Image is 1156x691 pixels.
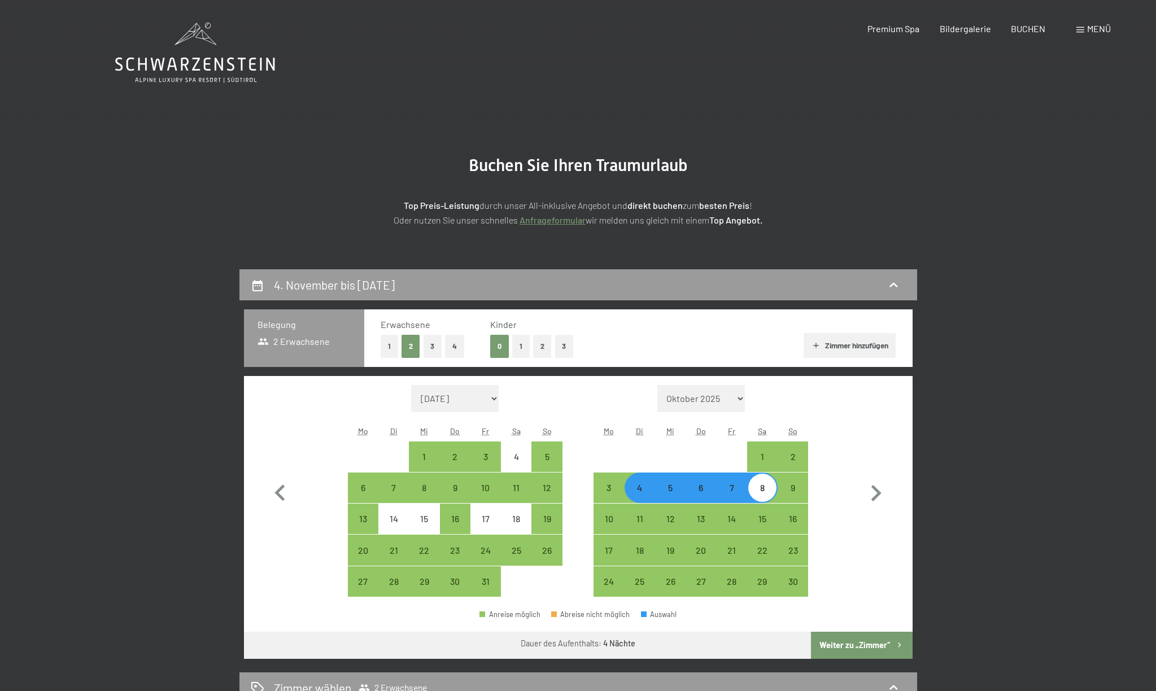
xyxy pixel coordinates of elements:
[686,504,716,534] div: Thu Nov 13 2025
[349,546,377,574] div: 20
[348,504,378,534] div: Anreise möglich
[472,577,500,605] div: 31
[258,335,330,348] span: 2 Erwachsene
[348,473,378,503] div: Mon Oct 06 2025
[479,611,540,618] div: Anreise möglich
[378,566,409,597] div: Tue Oct 28 2025
[531,535,562,565] div: Sun Oct 26 2025
[747,566,778,597] div: Anreise möglich
[258,318,351,331] h3: Belegung
[778,441,808,472] div: Anreise möglich
[470,535,501,565] div: Anreise möglich
[445,335,464,358] button: 4
[687,483,715,511] div: 6
[410,546,438,574] div: 22
[349,514,377,543] div: 13
[502,546,530,574] div: 25
[594,473,624,503] div: Mon Nov 03 2025
[778,535,808,565] div: Anreise möglich
[441,577,469,605] div: 30
[348,566,378,597] div: Anreise möglich
[409,473,439,503] div: Anreise möglich
[686,473,716,503] div: Anreise möglich
[655,535,686,565] div: Anreise möglich
[390,426,398,436] abbr: Dienstag
[867,23,919,34] a: Premium Spa
[420,426,428,436] abbr: Mittwoch
[779,577,807,605] div: 30
[533,514,561,543] div: 19
[655,473,686,503] div: Wed Nov 05 2025
[860,385,892,597] button: Nächster Monat
[521,638,635,649] div: Dauer des Aufenthalts:
[626,483,654,511] div: 4
[1011,23,1045,34] span: BUCHEN
[409,566,439,597] div: Anreise möglich
[655,535,686,565] div: Wed Nov 19 2025
[687,514,715,543] div: 13
[378,473,409,503] div: Anreise möglich
[687,577,715,605] div: 27
[409,441,439,472] div: Anreise möglich
[716,535,747,565] div: Anreise möglich
[687,546,715,574] div: 20
[501,504,531,534] div: Sat Oct 18 2025
[379,514,408,543] div: 14
[716,566,747,597] div: Fri Nov 28 2025
[686,566,716,597] div: Anreise möglich
[274,278,395,292] h2: 4. November bis [DATE]
[379,483,408,511] div: 7
[409,473,439,503] div: Wed Oct 08 2025
[502,483,530,511] div: 11
[625,535,655,565] div: Anreise möglich
[748,452,777,480] div: 1
[716,504,747,534] div: Anreise möglich
[716,535,747,565] div: Fri Nov 21 2025
[349,577,377,605] div: 27
[747,535,778,565] div: Anreise möglich
[594,566,624,597] div: Anreise möglich
[699,200,749,211] strong: besten Preis
[501,535,531,565] div: Anreise möglich
[472,546,500,574] div: 24
[625,535,655,565] div: Tue Nov 18 2025
[778,535,808,565] div: Sun Nov 23 2025
[348,566,378,597] div: Mon Oct 27 2025
[594,473,624,503] div: Anreise möglich
[666,426,674,436] abbr: Mittwoch
[594,504,624,534] div: Mon Nov 10 2025
[470,504,501,534] div: Fri Oct 17 2025
[709,215,762,225] strong: Top Angebot.
[636,426,643,436] abbr: Dienstag
[779,546,807,574] div: 23
[603,638,635,648] b: 4 Nächte
[779,514,807,543] div: 16
[378,473,409,503] div: Tue Oct 07 2025
[404,200,479,211] strong: Top Preis-Leistung
[450,426,460,436] abbr: Donnerstag
[625,473,655,503] div: Anreise möglich
[410,452,438,480] div: 1
[472,452,500,480] div: 3
[747,504,778,534] div: Anreise möglich
[440,441,470,472] div: Anreise möglich
[410,577,438,605] div: 29
[717,483,745,511] div: 7
[470,473,501,503] div: Fri Oct 10 2025
[748,546,777,574] div: 22
[440,535,470,565] div: Anreise möglich
[531,441,562,472] div: Sun Oct 05 2025
[409,566,439,597] div: Wed Oct 29 2025
[441,514,469,543] div: 16
[409,504,439,534] div: Wed Oct 15 2025
[747,473,778,503] div: Anreise möglich
[555,335,574,358] button: 3
[409,535,439,565] div: Wed Oct 22 2025
[531,504,562,534] div: Anreise möglich
[470,566,501,597] div: Anreise möglich
[626,514,654,543] div: 11
[747,566,778,597] div: Sat Nov 29 2025
[424,335,442,358] button: 3
[531,535,562,565] div: Anreise möglich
